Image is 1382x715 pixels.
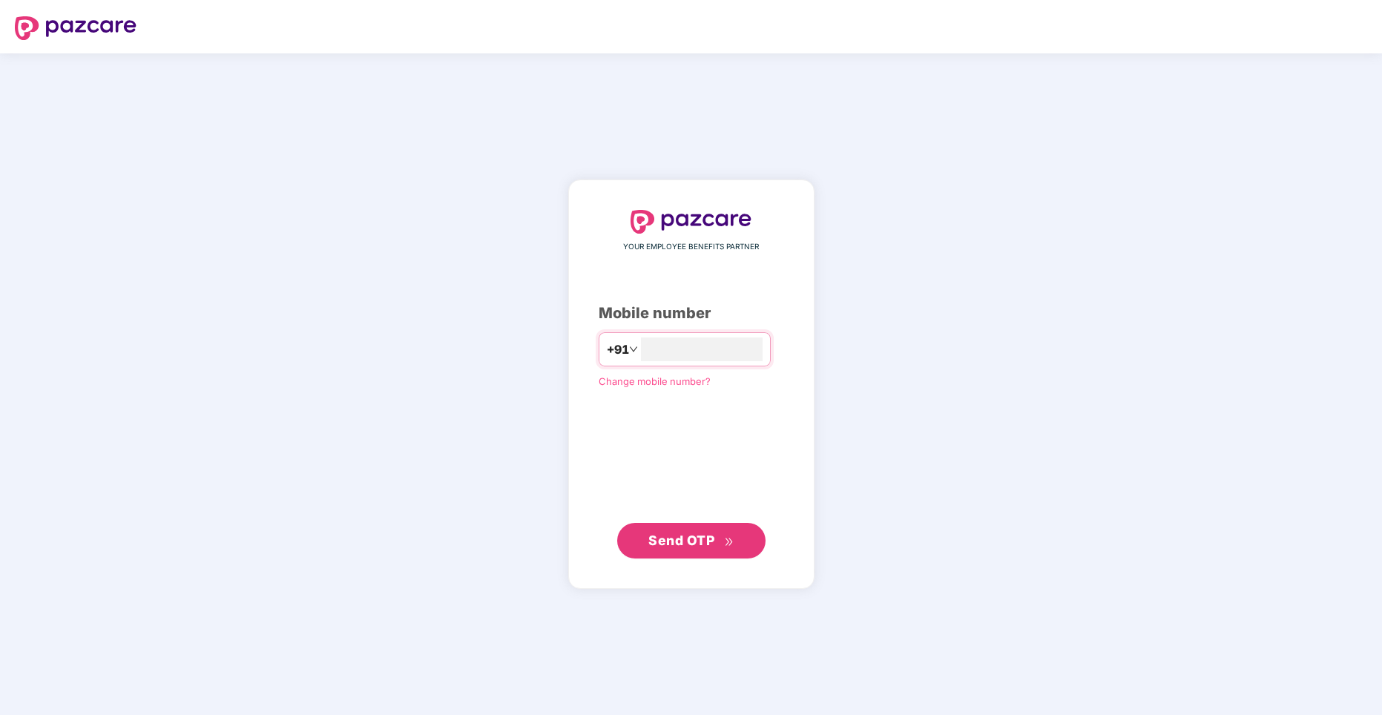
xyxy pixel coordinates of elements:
[623,241,759,253] span: YOUR EMPLOYEE BENEFITS PARTNER
[629,345,638,354] span: down
[607,340,629,359] span: +91
[599,375,711,387] a: Change mobile number?
[648,533,714,548] span: Send OTP
[617,523,766,559] button: Send OTPdouble-right
[15,16,136,40] img: logo
[599,302,784,325] div: Mobile number
[724,537,734,547] span: double-right
[631,210,752,234] img: logo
